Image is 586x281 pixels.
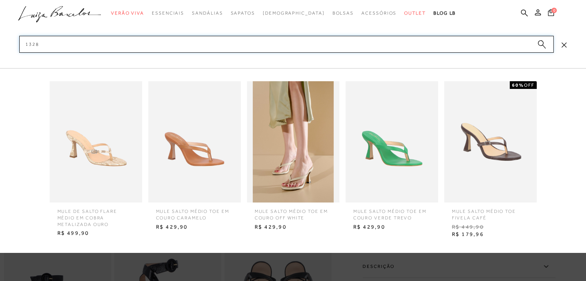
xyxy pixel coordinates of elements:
[230,6,255,20] a: categoryNavScreenReaderText
[48,81,144,239] a: MULE DE SALTO FLARE MÉDIO EM COBRA METALIZADA OURO MULE DE SALTO FLARE MÉDIO EM COBRA METALIZADA ...
[150,202,239,221] span: MULE SALTO MÉDIO TOE EM COURO CARAMELO
[192,6,223,20] a: categoryNavScreenReaderText
[263,6,325,20] a: noSubCategoriesText
[446,202,535,221] span: MULE SALTO MÉDIO TOE FIVELA CAFÉ
[332,10,354,16] span: Bolsas
[446,229,535,240] span: R$ 179,96
[247,81,339,202] img: MULE SALTO MÉDIO TOE EM COURO OFF WHITE
[50,81,142,202] img: MULE DE SALTO FLARE MÉDIO EM COBRA METALIZADA OURO
[433,6,456,20] a: BLOG LB
[249,221,337,233] span: R$ 429,90
[361,6,396,20] a: categoryNavScreenReaderText
[146,81,243,232] a: MULE SALTO MÉDIO TOE EM COURO CARAMELO MULE SALTO MÉDIO TOE EM COURO CARAMELO R$ 429,90
[245,81,341,232] a: MULE SALTO MÉDIO TOE EM COURO OFF WHITE MULE SALTO MÉDIO TOE EM COURO OFF WHITE R$ 429,90
[442,81,539,240] a: MULE SALTO MÉDIO TOE FIVELA CAFÉ 60%OFF MULE SALTO MÉDIO TOE FIVELA CAFÉ R$ 449,90 R$ 179,96
[152,10,184,16] span: Essenciais
[150,221,239,233] span: R$ 429,90
[111,6,144,20] a: categoryNavScreenReaderText
[344,81,440,232] a: MULE SALTO MÉDIO TOE EM COURO VERDE TREVO MULE SALTO MÉDIO TOE EM COURO VERDE TREVO R$ 429,90
[52,202,140,227] span: MULE DE SALTO FLARE MÉDIO EM COBRA METALIZADA OURO
[192,10,223,16] span: Sandálias
[404,6,426,20] a: categoryNavScreenReaderText
[433,10,456,16] span: BLOG LB
[111,10,144,16] span: Verão Viva
[404,10,426,16] span: Outlet
[52,227,140,239] span: R$ 499,90
[152,6,184,20] a: categoryNavScreenReaderText
[346,81,438,202] img: MULE SALTO MÉDIO TOE EM COURO VERDE TREVO
[19,36,554,53] input: Buscar.
[551,8,557,13] span: 0
[230,10,255,16] span: Sapatos
[148,81,241,202] img: MULE SALTO MÉDIO TOE EM COURO CARAMELO
[444,81,537,202] img: MULE SALTO MÉDIO TOE FIVELA CAFÉ
[263,10,325,16] span: [DEMOGRAPHIC_DATA]
[348,221,436,233] span: R$ 429,90
[348,202,436,221] span: MULE SALTO MÉDIO TOE EM COURO VERDE TREVO
[332,6,354,20] a: categoryNavScreenReaderText
[512,82,524,88] strong: 60%
[361,10,396,16] span: Acessórios
[249,202,337,221] span: MULE SALTO MÉDIO TOE EM COURO OFF WHITE
[524,82,534,88] span: OFF
[546,8,556,19] button: 0
[446,221,535,233] span: R$ 449,90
